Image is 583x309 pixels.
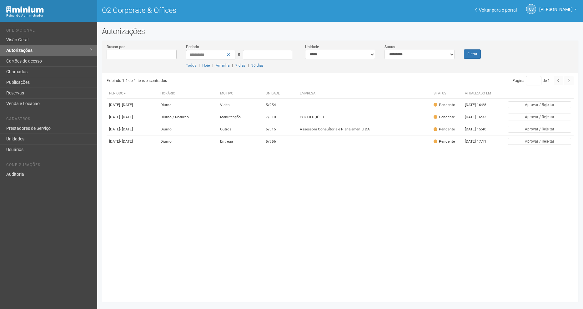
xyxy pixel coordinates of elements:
[158,99,218,111] td: Diurno
[186,63,196,68] a: Todos
[107,111,158,123] td: [DATE]
[434,139,455,144] div: Pendente
[107,99,158,111] td: [DATE]
[6,13,93,18] div: Painel do Administrador
[263,135,297,148] td: 5/356
[158,123,218,135] td: Diurno
[512,79,550,83] span: Página de 1
[431,89,462,99] th: Status
[202,63,210,68] a: Hoje
[297,111,431,123] td: PS SOLUÇÕES
[6,28,93,35] li: Operacional
[120,127,133,131] span: - [DATE]
[186,44,199,50] label: Período
[6,163,93,169] li: Configurações
[464,49,481,59] button: Filtrar
[107,44,125,50] label: Buscar por
[508,101,571,108] button: Aprovar / Rejeitar
[102,27,578,36] h2: Autorizações
[238,52,240,57] span: a
[508,126,571,133] button: Aprovar / Rejeitar
[526,4,536,14] a: GS
[462,111,497,123] td: [DATE] 16:33
[263,111,297,123] td: 7/310
[297,89,431,99] th: Empresa
[158,135,218,148] td: Diurno
[218,111,263,123] td: Manutenção
[248,63,249,68] span: |
[263,99,297,111] td: 5/254
[434,114,455,120] div: Pendente
[539,1,573,12] span: Gabriela Souza
[218,99,263,111] td: Visita
[120,139,133,144] span: - [DATE]
[158,89,218,99] th: Horário
[462,123,497,135] td: [DATE] 15:40
[216,63,229,68] a: Amanhã
[199,63,200,68] span: |
[232,63,233,68] span: |
[462,99,497,111] td: [DATE] 16:28
[305,44,319,50] label: Unidade
[434,102,455,108] div: Pendente
[120,103,133,107] span: - [DATE]
[212,63,213,68] span: |
[107,123,158,135] td: [DATE]
[475,8,517,13] a: Voltar para o portal
[263,123,297,135] td: 5/315
[107,89,158,99] th: Período
[251,63,264,68] a: 30 dias
[6,6,44,13] img: Minium
[539,8,577,13] a: [PERSON_NAME]
[102,6,335,14] h1: O2 Corporate & Offices
[235,63,245,68] a: 7 dias
[218,123,263,135] td: Outros
[6,117,93,123] li: Cadastros
[434,127,455,132] div: Pendente
[263,89,297,99] th: Unidade
[107,135,158,148] td: [DATE]
[508,114,571,120] button: Aprovar / Rejeitar
[297,123,431,135] td: Assessora Consultoria e Planejamen LTDA
[462,135,497,148] td: [DATE] 17:11
[120,115,133,119] span: - [DATE]
[218,135,263,148] td: Entrega
[158,111,218,123] td: Diurno / Noturno
[462,89,497,99] th: Atualizado em
[508,138,571,145] button: Aprovar / Rejeitar
[107,76,338,85] div: Exibindo 1-4 de 4 itens encontrados
[218,89,263,99] th: Motivo
[384,44,395,50] label: Status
